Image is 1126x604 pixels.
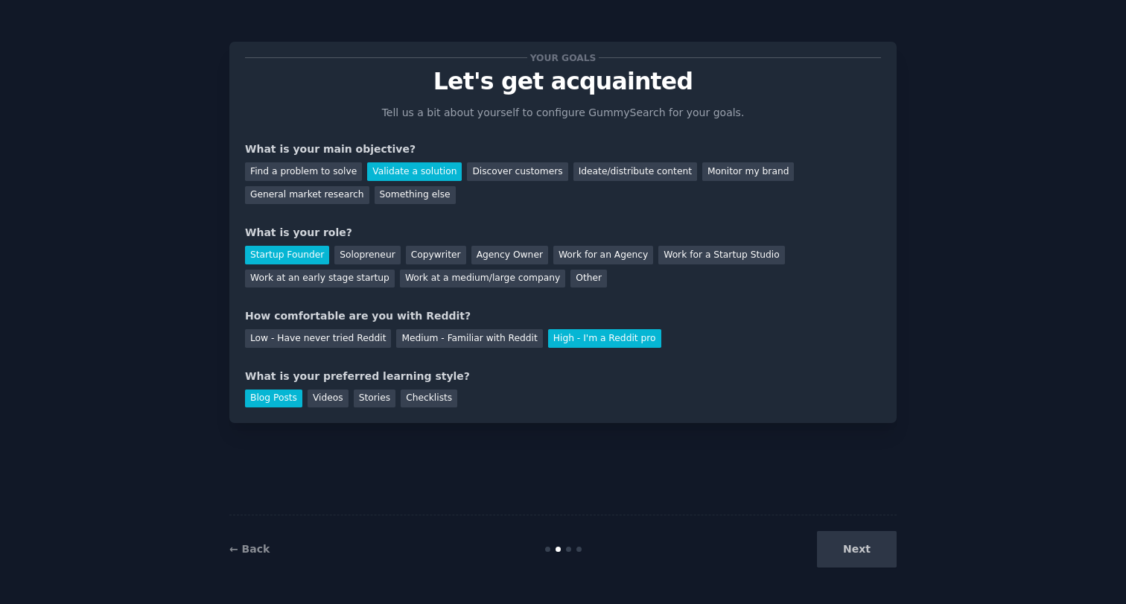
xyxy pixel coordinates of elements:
[400,270,565,288] div: Work at a medium/large company
[245,390,302,408] div: Blog Posts
[570,270,607,288] div: Other
[702,162,794,181] div: Monitor my brand
[308,390,349,408] div: Videos
[245,246,329,264] div: Startup Founder
[553,246,653,264] div: Work for an Agency
[245,308,881,324] div: How comfortable are you with Reddit?
[245,270,395,288] div: Work at an early stage startup
[401,390,457,408] div: Checklists
[245,69,881,95] p: Let's get acquainted
[229,543,270,555] a: ← Back
[367,162,462,181] div: Validate a solution
[334,246,400,264] div: Solopreneur
[245,186,369,205] div: General market research
[245,369,881,384] div: What is your preferred learning style?
[548,329,661,348] div: High - I'm a Reddit pro
[471,246,548,264] div: Agency Owner
[573,162,697,181] div: Ideate/distribute content
[245,142,881,157] div: What is your main objective?
[245,225,881,241] div: What is your role?
[245,162,362,181] div: Find a problem to solve
[396,329,542,348] div: Medium - Familiar with Reddit
[467,162,567,181] div: Discover customers
[375,186,456,205] div: Something else
[354,390,395,408] div: Stories
[406,246,466,264] div: Copywriter
[527,50,599,66] span: Your goals
[375,105,751,121] p: Tell us a bit about yourself to configure GummySearch for your goals.
[658,246,784,264] div: Work for a Startup Studio
[245,329,391,348] div: Low - Have never tried Reddit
